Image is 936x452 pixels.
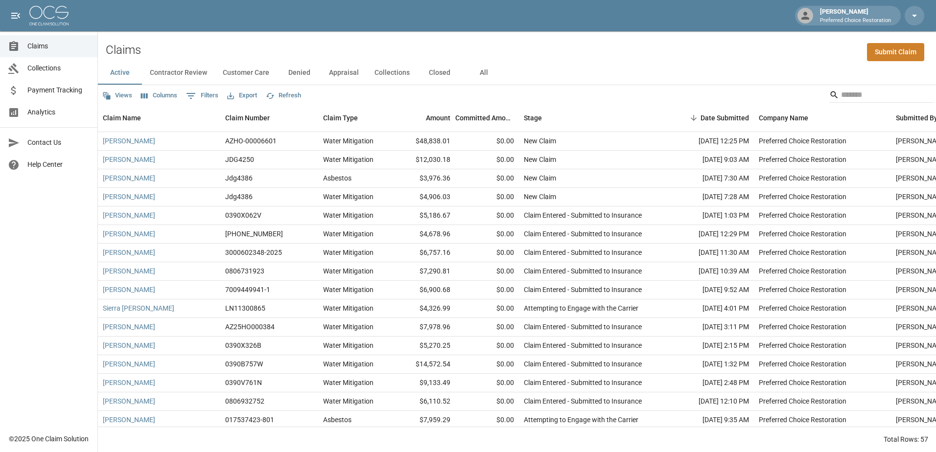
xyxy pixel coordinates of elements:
div: Asbestos [323,415,351,425]
h2: Claims [106,43,141,57]
div: Water Mitigation [323,192,374,202]
div: Amount [392,104,455,132]
a: [PERSON_NAME] [103,359,155,369]
div: $5,270.25 [392,337,455,355]
div: $4,326.99 [392,299,455,318]
div: Date Submitted [701,104,749,132]
div: Preferred Choice Restoration [759,210,846,220]
div: Attempting to Engage with the Carrier [524,303,638,313]
a: [PERSON_NAME] [103,340,155,350]
a: Submit Claim [867,43,924,61]
div: Jdg4386 [225,192,253,202]
div: LN11300865 [225,303,265,313]
span: Contact Us [27,137,90,148]
div: [DATE] 1:32 PM [666,355,754,374]
span: Payment Tracking [27,85,90,95]
div: Water Mitigation [323,303,374,313]
div: [PERSON_NAME] [816,7,895,24]
div: $48,838.01 [392,132,455,151]
div: Claim Number [220,104,318,132]
div: AZHO-00006601 [225,136,277,146]
div: $6,110.52 [392,392,455,411]
span: Help Center [27,159,90,170]
div: [DATE] 7:28 AM [666,188,754,206]
div: Attempting to Engage with the Carrier [524,415,638,425]
a: [PERSON_NAME] [103,266,155,276]
div: $4,906.03 [392,188,455,206]
div: $7,959.29 [392,411,455,429]
div: Water Mitigation [323,396,374,406]
div: Claim Entered - Submitted to Insurance [524,396,642,406]
div: [DATE] 11:30 AM [666,244,754,262]
div: Water Mitigation [323,248,374,257]
div: Water Mitigation [323,155,374,164]
div: Claim Entered - Submitted to Insurance [524,266,642,276]
div: Preferred Choice Restoration [759,303,846,313]
div: New Claim [524,192,556,202]
div: [DATE] 12:25 PM [666,132,754,151]
div: $0.00 [455,262,519,281]
div: $0.00 [455,188,519,206]
div: $0.00 [455,225,519,244]
div: [DATE] 3:11 PM [666,318,754,337]
span: Collections [27,63,90,73]
a: [PERSON_NAME] [103,322,155,332]
div: Claim Entered - Submitted to Insurance [524,285,642,294]
div: Company Name [759,104,808,132]
div: 017537423-801 [225,415,274,425]
div: Stage [524,104,542,132]
button: Refresh [263,88,304,103]
div: Preferred Choice Restoration [759,155,846,164]
button: Collections [367,61,418,85]
button: Show filters [184,88,221,104]
div: 7009449941-1 [225,285,270,294]
div: $7,978.96 [392,318,455,337]
a: [PERSON_NAME] [103,210,155,220]
div: [DATE] 2:15 PM [666,337,754,355]
div: $0.00 [455,299,519,318]
div: [DATE] 1:03 PM [666,206,754,225]
p: Preferred Choice Restoration [820,17,891,25]
div: Claim Name [98,104,220,132]
div: dynamic tabs [98,61,936,85]
div: Water Mitigation [323,378,374,387]
div: Water Mitigation [323,229,374,239]
div: [DATE] 2:48 PM [666,374,754,392]
div: Preferred Choice Restoration [759,136,846,146]
div: Preferred Choice Restoration [759,285,846,294]
button: Select columns [139,88,180,103]
div: Preferred Choice Restoration [759,173,846,183]
div: Preferred Choice Restoration [759,192,846,202]
div: $6,900.68 [392,281,455,299]
div: $0.00 [455,281,519,299]
div: [DATE] 4:01 PM [666,299,754,318]
div: Total Rows: 57 [884,434,928,444]
button: Closed [418,61,462,85]
a: [PERSON_NAME] [103,229,155,239]
a: [PERSON_NAME] [103,378,155,387]
a: [PERSON_NAME] [103,415,155,425]
div: 0390B757W [225,359,263,369]
button: Sort [687,111,701,125]
div: Committed Amount [455,104,519,132]
div: Claim Entered - Submitted to Insurance [524,322,642,332]
button: Appraisal [321,61,367,85]
div: Preferred Choice Restoration [759,248,846,257]
div: $9,133.49 [392,374,455,392]
div: 0390X326B [225,340,261,350]
div: $6,757.16 [392,244,455,262]
div: Preferred Choice Restoration [759,378,846,387]
div: $0.00 [455,151,519,169]
div: Preferred Choice Restoration [759,340,846,350]
div: $3,976.36 [392,169,455,188]
div: © 2025 One Claim Solution [9,434,89,444]
div: Preferred Choice Restoration [759,359,846,369]
div: $0.00 [455,355,519,374]
div: Company Name [754,104,891,132]
span: Claims [27,41,90,51]
button: All [462,61,506,85]
div: Claim Number [225,104,270,132]
div: $14,572.54 [392,355,455,374]
div: Stage [519,104,666,132]
div: Water Mitigation [323,322,374,332]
